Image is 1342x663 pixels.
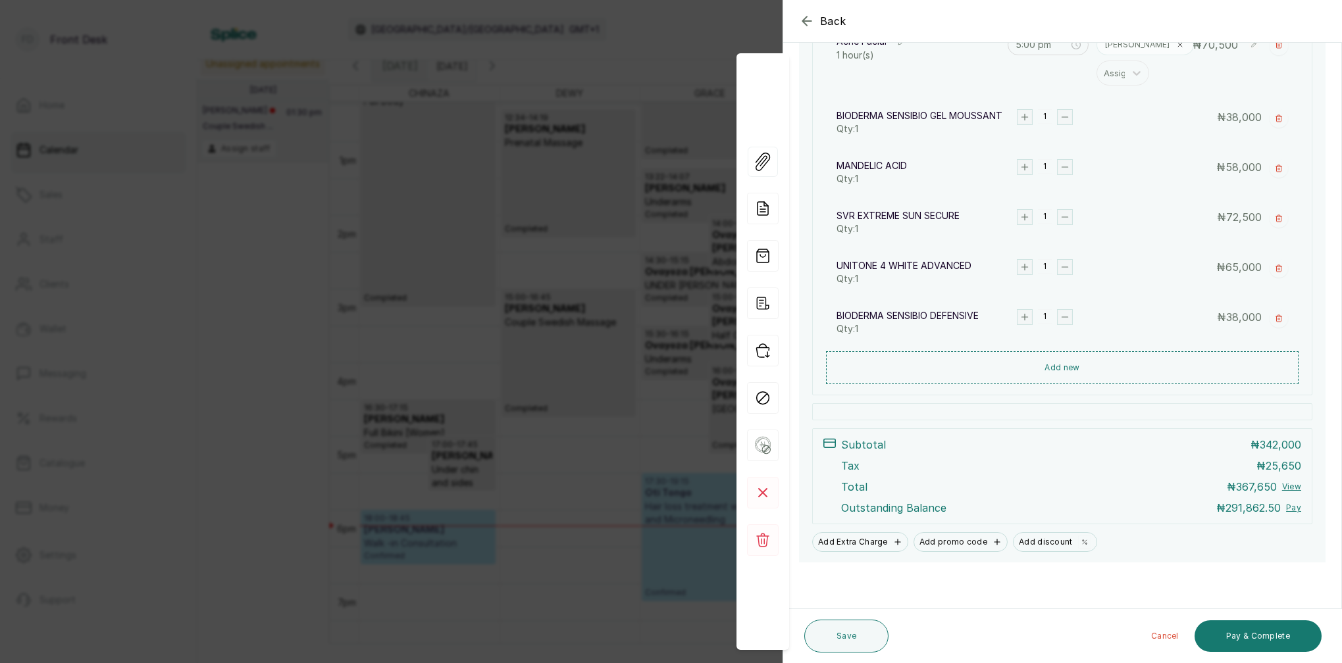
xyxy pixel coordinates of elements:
[1282,481,1301,492] button: View
[1141,620,1189,652] button: Cancel
[837,109,1017,122] p: BIODERMA SENSIBIO GEL MOUSSANT
[799,13,846,29] button: Back
[837,49,1000,62] p: 1 hour(s)
[1286,503,1301,513] button: Pay
[837,272,1017,285] p: Qty: 1
[1226,260,1262,274] span: 65,000
[1236,480,1277,493] span: 367,650
[837,222,1017,235] p: Qty: 1
[1216,259,1262,278] p: ₦
[837,322,1017,335] p: Qty: 1
[841,479,867,495] p: Total
[1226,110,1262,124] span: 38,000
[914,532,1008,552] button: Add promo code
[1226,210,1262,224] span: 72,500
[1217,209,1262,228] p: ₦
[1216,500,1281,516] p: ₦291,862.50
[837,259,1017,272] p: UNITONE 4 WHITE ADVANCED
[1043,311,1046,322] p: 1
[1043,161,1046,172] p: 1
[841,500,946,516] p: Outstanding Balance
[1216,159,1262,178] p: ₦
[1256,458,1301,474] p: ₦
[1043,211,1046,222] p: 1
[837,159,1017,172] p: MANDELIC ACID
[820,13,846,29] span: Back
[841,437,886,453] p: Subtotal
[837,309,1017,322] p: BIODERMA SENSIBIO DEFENSIVE
[837,122,1017,135] p: Qty: 1
[1043,111,1046,122] p: 1
[1217,309,1262,328] p: ₦
[841,458,860,474] p: Tax
[812,532,908,552] button: Add Extra Charge
[1227,479,1277,495] p: ₦
[804,620,889,652] button: Save
[1251,437,1301,453] p: ₦
[1266,459,1301,472] span: 25,650
[1013,532,1097,552] button: Add discount
[1226,310,1262,324] span: 38,000
[826,351,1299,384] button: Add new
[837,209,1017,222] p: SVR EXTREME SUN SECURE
[1217,109,1262,128] p: ₦
[1016,37,1070,52] input: Select time
[1195,620,1322,652] button: Pay & Complete
[1043,261,1046,272] p: 1
[1260,438,1301,451] span: 342,000
[837,172,1017,185] p: Qty: 1
[1226,160,1262,174] span: 58,000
